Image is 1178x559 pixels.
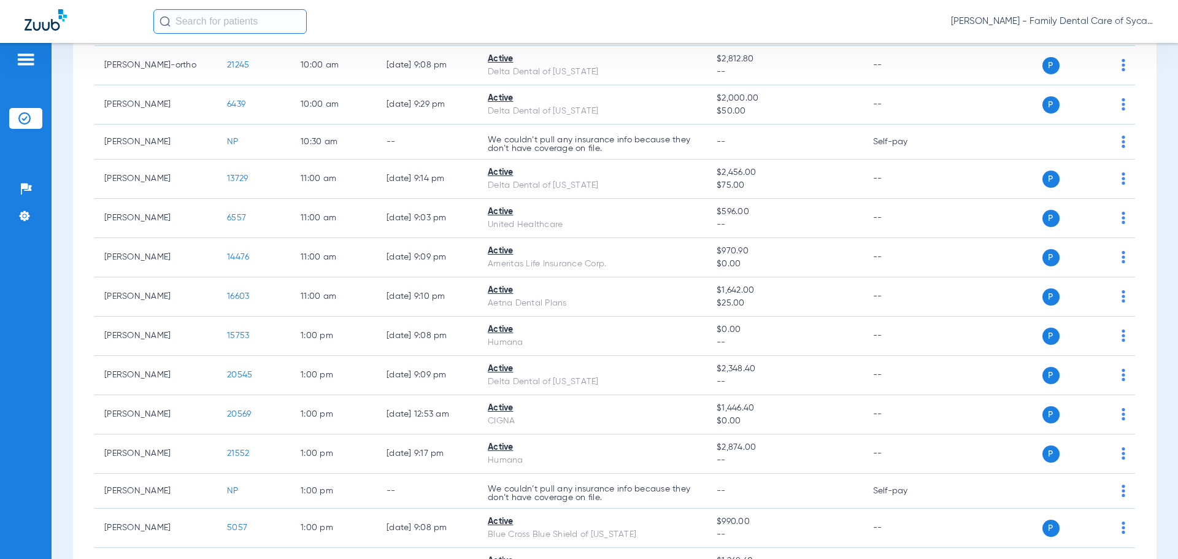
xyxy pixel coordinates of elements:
img: group-dot-blue.svg [1122,330,1125,342]
p: We couldn’t pull any insurance info because they don’t have coverage on file. [488,485,697,502]
span: P [1042,210,1060,227]
span: -- [717,454,853,467]
td: [DATE] 9:29 PM [377,85,478,125]
span: $2,000.00 [717,92,853,105]
td: -- [377,474,478,509]
span: $25.00 [717,297,853,310]
span: -- [717,66,853,79]
td: [PERSON_NAME] [94,160,217,199]
div: United Healthcare [488,218,697,231]
span: $1,446.40 [717,402,853,415]
div: Delta Dental of [US_STATE] [488,66,697,79]
div: Active [488,515,697,528]
td: [PERSON_NAME] [94,395,217,434]
td: 11:00 AM [291,160,377,199]
span: $2,348.40 [717,363,853,376]
td: -- [863,356,946,395]
img: group-dot-blue.svg [1122,136,1125,148]
div: Active [488,363,697,376]
span: 21552 [227,449,249,458]
td: [PERSON_NAME] [94,85,217,125]
span: $990.00 [717,515,853,528]
td: [PERSON_NAME] [94,434,217,474]
span: [PERSON_NAME] - Family Dental Care of Sycamore [951,15,1153,28]
span: 20569 [227,410,251,418]
img: group-dot-blue.svg [1122,98,1125,110]
div: Active [488,92,697,105]
span: P [1042,171,1060,188]
span: P [1042,406,1060,423]
td: -- [863,509,946,548]
span: P [1042,445,1060,463]
span: -- [717,137,726,146]
td: [DATE] 9:08 PM [377,46,478,85]
span: -- [717,218,853,231]
img: hamburger-icon [16,52,36,67]
td: 10:30 AM [291,125,377,160]
td: 11:00 AM [291,199,377,238]
td: [PERSON_NAME] [94,474,217,509]
div: Active [488,166,697,179]
div: Active [488,323,697,336]
td: [PERSON_NAME] [94,125,217,160]
span: $1,642.00 [717,284,853,297]
span: -- [717,487,726,495]
img: group-dot-blue.svg [1122,369,1125,381]
div: Blue Cross Blue Shield of [US_STATE] [488,528,697,541]
td: [PERSON_NAME] [94,356,217,395]
span: 21245 [227,61,249,69]
span: $0.00 [717,258,853,271]
span: 14476 [227,253,249,261]
div: Active [488,53,697,66]
td: Self-pay [863,125,946,160]
span: 5057 [227,523,247,532]
td: -- [863,160,946,199]
span: $0.00 [717,323,853,336]
span: P [1042,367,1060,384]
td: [PERSON_NAME] [94,509,217,548]
div: Active [488,402,697,415]
td: [DATE] 9:03 PM [377,199,478,238]
img: group-dot-blue.svg [1122,172,1125,185]
img: Search Icon [160,16,171,27]
span: $596.00 [717,206,853,218]
td: [DATE] 9:08 PM [377,317,478,356]
td: 10:00 AM [291,46,377,85]
input: Search for patients [153,9,307,34]
span: P [1042,328,1060,345]
td: -- [377,125,478,160]
span: NP [227,487,239,495]
div: Humana [488,454,697,467]
div: CIGNA [488,415,697,428]
td: [PERSON_NAME]-ortho [94,46,217,85]
td: -- [863,434,946,474]
span: 6557 [227,214,246,222]
td: [DATE] 9:14 PM [377,160,478,199]
td: [DATE] 9:08 PM [377,509,478,548]
td: [PERSON_NAME] [94,317,217,356]
img: group-dot-blue.svg [1122,212,1125,224]
td: 11:00 AM [291,277,377,317]
div: Active [488,441,697,454]
div: Active [488,206,697,218]
span: -- [717,376,853,388]
div: Delta Dental of [US_STATE] [488,105,697,118]
img: group-dot-blue.svg [1122,290,1125,303]
td: -- [863,199,946,238]
img: Zuub Logo [25,9,67,31]
span: $50.00 [717,105,853,118]
div: Ameritas Life Insurance Corp. [488,258,697,271]
td: -- [863,85,946,125]
span: $75.00 [717,179,853,192]
div: Humana [488,336,697,349]
td: Self-pay [863,474,946,509]
span: $2,874.00 [717,441,853,454]
img: group-dot-blue.svg [1122,522,1125,534]
td: 1:00 PM [291,317,377,356]
span: 16603 [227,292,249,301]
td: 1:00 PM [291,395,377,434]
td: 1:00 PM [291,434,377,474]
td: 11:00 AM [291,238,377,277]
p: We couldn’t pull any insurance info because they don’t have coverage on file. [488,136,697,153]
td: 1:00 PM [291,509,377,548]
